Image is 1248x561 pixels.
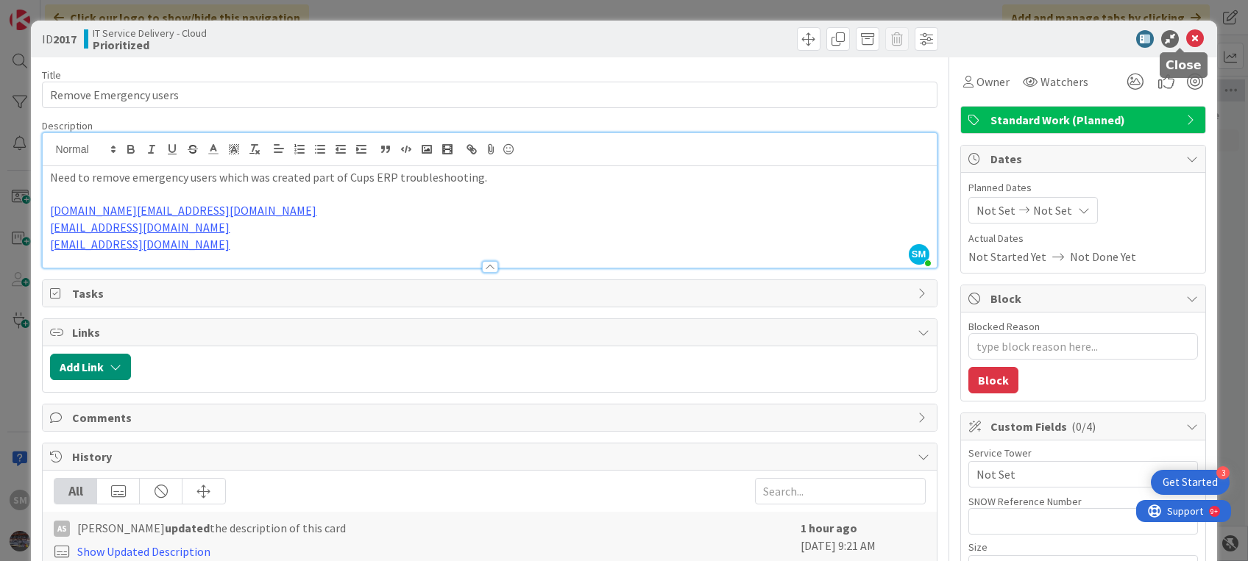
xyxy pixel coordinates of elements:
span: Not Set [1033,201,1072,219]
a: Show Updated Description [77,544,210,559]
span: Description [42,119,93,132]
span: Support [31,2,67,20]
b: Prioritized [93,39,207,51]
div: Service Tower [968,448,1198,458]
span: Standard Work (Planned) [990,111,1179,129]
span: Actual Dates [968,231,1198,246]
span: History [72,448,910,465]
span: Not Set [976,201,1015,219]
label: Blocked Reason [968,320,1040,333]
span: Watchers [1040,73,1088,90]
span: SM [909,244,929,265]
span: Not Set [976,465,1172,483]
b: 1 hour ago [801,521,857,535]
div: Open Get Started checklist, remaining modules: 3 [1151,470,1230,495]
input: Search... [755,478,926,504]
span: Links [72,324,910,341]
span: Comments [72,409,910,426]
label: Title [42,68,61,82]
span: [PERSON_NAME] the description of this card [77,519,346,537]
div: [DATE] 9:21 AM [801,519,926,560]
button: Add Link [50,354,131,380]
input: type card name here... [42,82,937,108]
b: 2017 [53,32,77,46]
b: updated [165,521,210,535]
span: Not Done Yet [1070,248,1136,265]
span: Planned Dates [968,180,1198,196]
a: [EMAIL_ADDRESS][DOMAIN_NAME] [50,237,230,251]
div: AS [54,521,70,537]
button: Block [968,367,1018,393]
p: Need to remove emergency users which was created part of Cups ERP troubleshooting. [50,169,929,186]
div: 9+ [74,6,82,18]
h5: Close [1166,58,1202,72]
label: SNOW Reference Number [968,495,1082,508]
span: Dates [990,150,1179,168]
a: [EMAIL_ADDRESS][DOMAIN_NAME] [50,220,230,235]
div: 3 [1216,466,1230,479]
span: Tasks [72,285,910,302]
span: Not Started Yet [968,248,1046,265]
span: ( 0/4 ) [1071,419,1096,434]
span: IT Service Delivery - Cloud [93,27,207,39]
span: Block [990,290,1179,307]
span: ID [42,30,77,48]
a: [DOMAIN_NAME][EMAIL_ADDRESS][DOMAIN_NAME] [50,203,316,218]
div: All [54,479,97,504]
div: Get Started [1163,475,1218,490]
span: Custom Fields [990,418,1179,435]
div: Size [968,542,1198,552]
span: Owner [976,73,1010,90]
